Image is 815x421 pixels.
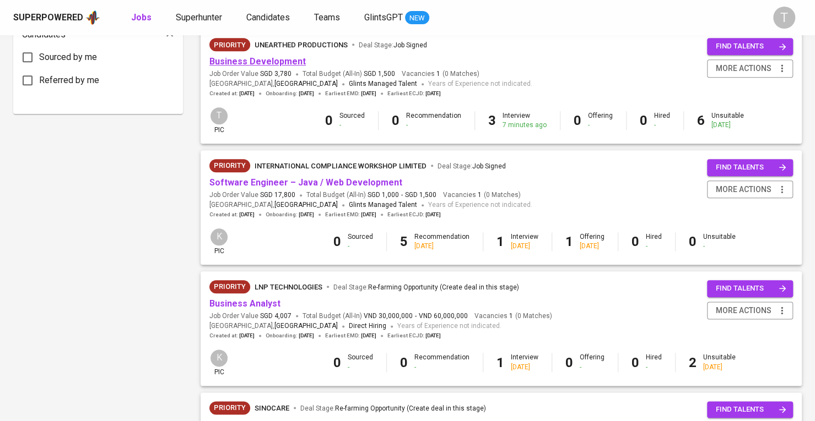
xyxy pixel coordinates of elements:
div: [DATE] [703,363,736,372]
div: Hired [646,353,662,371]
div: Recommendation [406,111,461,130]
span: [DATE] [239,332,255,340]
span: [DATE] [425,332,441,340]
div: - [703,242,736,251]
span: [DATE] [299,211,314,218]
span: 1 [508,311,513,321]
a: Teams [314,11,342,25]
a: GlintsGPT NEW [364,11,429,25]
span: [GEOGRAPHIC_DATA] , [209,200,338,211]
span: Superhunter [176,12,222,23]
img: app logo [85,9,100,26]
div: Unsuitable [703,353,736,371]
span: Priority [209,281,250,292]
b: 0 [400,355,408,370]
span: [DATE] [299,332,314,340]
span: Years of Experience not indicated. [397,321,501,332]
div: K [209,227,229,247]
div: [DATE] [711,121,744,130]
span: Priority [209,40,250,51]
span: find talents [716,40,786,53]
span: GlintsGPT [364,12,403,23]
span: more actions [716,62,771,75]
span: Unearthed Productions [255,41,348,49]
a: Candidates [246,11,292,25]
b: 6 [697,113,705,128]
div: pic [209,106,229,135]
div: New Job received from Demand Team [209,159,250,172]
span: find talents [716,403,786,416]
div: Interview [503,111,547,130]
div: 7 minutes ago [503,121,547,130]
span: SGD 4,007 [260,311,292,321]
a: Jobs [131,11,154,25]
b: 0 [333,234,341,249]
span: [GEOGRAPHIC_DATA] [274,321,338,332]
span: 1 [476,190,482,200]
span: Sinocare [255,404,289,412]
b: 0 [392,113,400,128]
span: Earliest EMD : [325,211,376,218]
b: 2 [689,355,697,370]
span: [DATE] [425,90,441,97]
span: Priority [209,402,250,413]
span: Job Order Value [209,69,292,79]
span: Vacancies ( 0 Matches ) [402,69,479,79]
div: - [414,363,469,372]
span: Years of Experience not indicated. [428,200,532,211]
span: Earliest ECJD : [387,332,441,340]
b: 1 [565,234,573,249]
span: [GEOGRAPHIC_DATA] [274,200,338,211]
b: 1 [496,234,504,249]
a: Superpoweredapp logo [13,9,100,26]
span: Earliest ECJD : [387,211,441,218]
span: VND 60,000,000 [419,311,468,321]
div: - [646,242,662,251]
div: Superpowered [13,12,83,24]
b: 1 [496,355,504,370]
span: Deal Stage : [300,404,486,412]
span: VND 30,000,000 [364,311,413,321]
div: [DATE] [414,242,469,251]
span: Earliest EMD : [325,332,376,340]
span: [DATE] [239,211,255,218]
span: Priority [209,160,250,171]
b: 3 [488,113,496,128]
b: Jobs [131,12,152,23]
span: - [401,190,403,200]
button: find talents [707,401,793,418]
b: 0 [689,234,697,249]
b: 0 [333,355,341,370]
a: Business Analyst [209,298,280,309]
b: 0 [325,113,333,128]
b: 5 [400,234,408,249]
div: [DATE] [580,242,604,251]
button: find talents [707,38,793,55]
span: [DATE] [299,90,314,97]
span: 1 [435,69,440,79]
span: Deal Stage : [333,283,519,291]
span: Job Signed [393,41,427,49]
div: Hired [646,232,662,251]
div: pic [209,348,229,377]
span: Glints Managed Talent [349,80,417,88]
span: Created at : [209,90,255,97]
div: Interview [511,232,538,251]
div: New Job received from Demand Team [209,38,250,51]
span: Job Order Value [209,190,295,200]
span: SGD 17,800 [260,190,295,200]
div: Sourced [339,111,365,130]
div: Sourced [348,232,373,251]
b: 0 [640,113,647,128]
span: Earliest EMD : [325,90,376,97]
div: Offering [580,232,604,251]
button: more actions [707,181,793,199]
span: Sourced by me [39,51,97,64]
button: find talents [707,159,793,176]
span: [DATE] [361,90,376,97]
span: Re-farming Opportunity (Create deal in this stage) [368,283,519,291]
div: - [348,363,373,372]
span: SGD 1,500 [364,69,395,79]
div: - [339,121,365,130]
span: Vacancies ( 0 Matches ) [474,311,552,321]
